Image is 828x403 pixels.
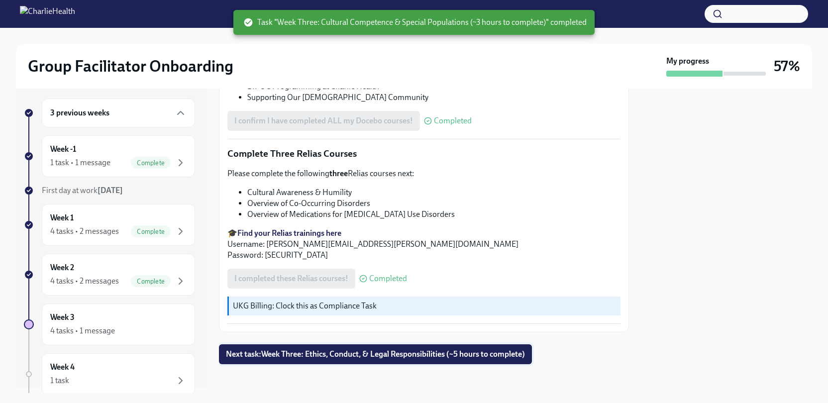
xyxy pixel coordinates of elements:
[226,349,525,359] span: Next task : Week Three: Ethics, Conduct, & Legal Responsibilities (~5 hours to complete)
[98,186,123,195] strong: [DATE]
[24,353,195,395] a: Week 41 task
[50,226,119,237] div: 4 tasks • 2 messages
[329,169,348,178] strong: three
[50,107,109,118] h6: 3 previous weeks
[227,168,621,179] p: Please complete the following Relias courses next:
[227,147,621,160] p: Complete Three Relias Courses
[227,228,621,261] p: 🎓 Username: [PERSON_NAME][EMAIL_ADDRESS][PERSON_NAME][DOMAIN_NAME] Password: [SECURITY_DATA]
[50,157,110,168] div: 1 task • 1 message
[50,312,75,323] h6: Week 3
[50,212,74,223] h6: Week 1
[247,209,621,220] li: Overview of Medications for [MEDICAL_DATA] Use Disorders
[50,325,115,336] div: 4 tasks • 1 message
[50,144,76,155] h6: Week -1
[233,301,617,311] p: UKG Billing: Clock this as Compliance Task
[237,228,341,238] a: Find your Relias trainings here
[247,187,621,198] li: Cultural Awareness & Humility
[28,56,233,76] h2: Group Facilitator Onboarding
[24,135,195,177] a: Week -11 task • 1 messageComplete
[243,17,587,28] span: Task "Week Three: Cultural Competence & Special Populations (~3 hours to complete)" completed
[24,303,195,345] a: Week 34 tasks • 1 message
[24,204,195,246] a: Week 14 tasks • 2 messagesComplete
[247,198,621,209] li: Overview of Co-Occurring Disorders
[666,56,709,67] strong: My progress
[50,262,74,273] h6: Week 2
[131,159,171,167] span: Complete
[50,375,69,386] div: 1 task
[24,254,195,296] a: Week 24 tasks • 2 messagesComplete
[131,228,171,235] span: Complete
[42,99,195,127] div: 3 previous weeks
[20,6,75,22] img: CharlieHealth
[247,92,621,103] li: Supporting Our [DEMOGRAPHIC_DATA] Community
[774,57,800,75] h3: 57%
[434,117,472,125] span: Completed
[42,186,123,195] span: First day at work
[219,344,532,364] button: Next task:Week Three: Ethics, Conduct, & Legal Responsibilities (~5 hours to complete)
[50,362,75,373] h6: Week 4
[50,276,119,287] div: 4 tasks • 2 messages
[369,275,407,283] span: Completed
[131,278,171,285] span: Complete
[24,185,195,196] a: First day at work[DATE]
